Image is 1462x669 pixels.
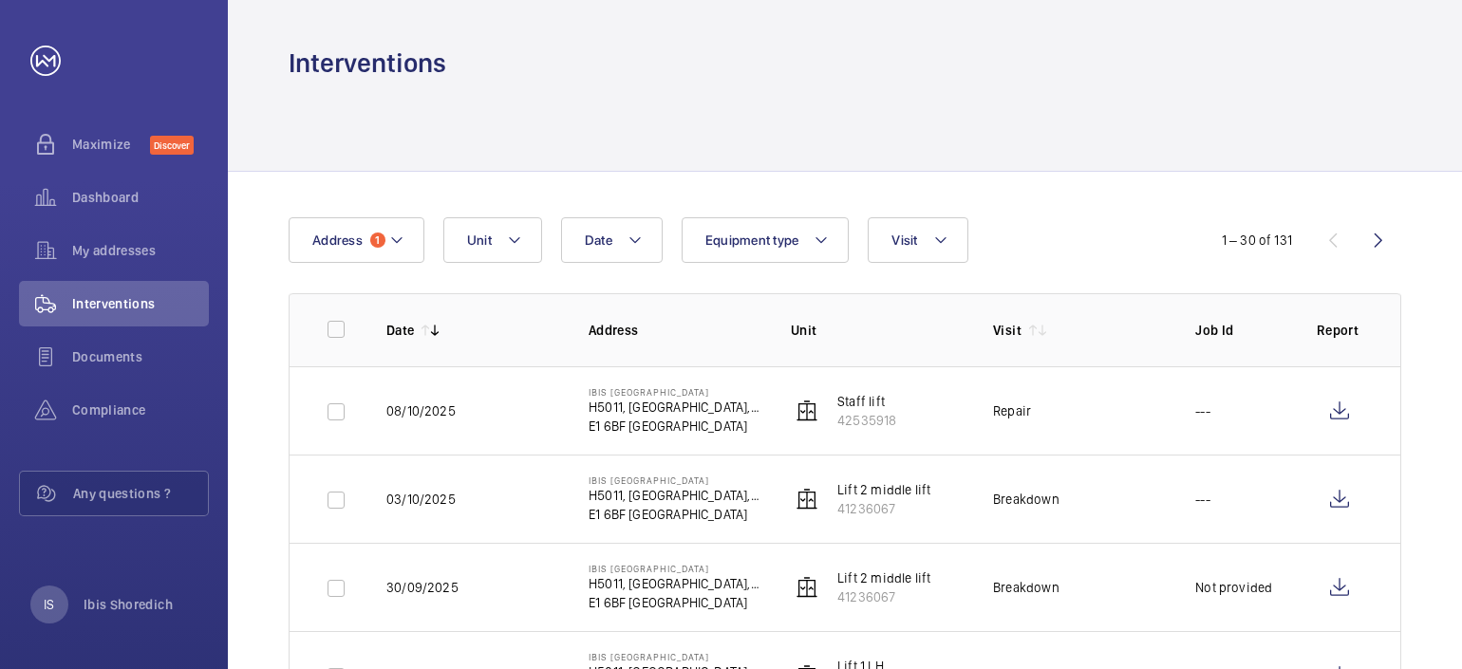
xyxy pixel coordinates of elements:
img: elevator.svg [796,400,818,422]
div: 1 – 30 of 131 [1222,231,1292,250]
p: 03/10/2025 [386,490,456,509]
p: E1 6BF [GEOGRAPHIC_DATA] [589,417,760,436]
p: Ibis Shoredich [84,595,173,614]
img: elevator.svg [796,576,818,599]
span: 1 [370,232,385,248]
p: 30/09/2025 [386,578,459,597]
button: Visit [868,217,967,263]
p: H5011, [GEOGRAPHIC_DATA], [STREET_ADDRESS] [589,574,760,593]
p: 41236067 [837,499,930,518]
p: 42535918 [837,411,896,430]
span: Compliance [72,400,209,419]
p: 41236067 [837,587,930,606]
button: Date [561,217,663,263]
p: H5011, [GEOGRAPHIC_DATA], [STREET_ADDRESS] [589,398,760,417]
span: My addresses [72,241,209,260]
p: Job Id [1195,321,1286,340]
p: Report [1317,321,1362,340]
span: Any questions ? [73,484,208,503]
img: elevator.svg [796,488,818,511]
p: E1 6BF [GEOGRAPHIC_DATA] [589,505,760,524]
p: E1 6BF [GEOGRAPHIC_DATA] [589,593,760,612]
p: Lift 2 middle lift [837,480,930,499]
p: Not provided [1195,578,1272,597]
p: Date [386,321,414,340]
div: Repair [993,401,1031,420]
p: IBIS [GEOGRAPHIC_DATA] [589,474,760,486]
span: Address [312,232,363,248]
p: Staff lift [837,392,896,411]
span: Interventions [72,294,209,313]
p: H5011, [GEOGRAPHIC_DATA], [STREET_ADDRESS] [589,486,760,505]
span: Date [585,232,612,248]
div: Breakdown [993,578,1059,597]
span: Discover [150,136,194,155]
p: 08/10/2025 [386,401,456,420]
p: IBIS [GEOGRAPHIC_DATA] [589,386,760,398]
span: Maximize [72,135,150,154]
span: Unit [467,232,492,248]
span: Dashboard [72,188,209,207]
p: --- [1195,401,1210,420]
div: Breakdown [993,490,1059,509]
p: IBIS [GEOGRAPHIC_DATA] [589,563,760,574]
span: Documents [72,347,209,366]
p: Visit [993,321,1022,340]
h1: Interventions [289,46,446,81]
span: Visit [891,232,917,248]
p: --- [1195,490,1210,509]
p: IBIS [GEOGRAPHIC_DATA] [589,651,760,662]
p: Address [589,321,760,340]
button: Equipment type [682,217,850,263]
p: IS [44,595,54,614]
button: Unit [443,217,542,263]
button: Address1 [289,217,424,263]
span: Equipment type [705,232,799,248]
p: Unit [791,321,963,340]
p: Lift 2 middle lift [837,568,930,587]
